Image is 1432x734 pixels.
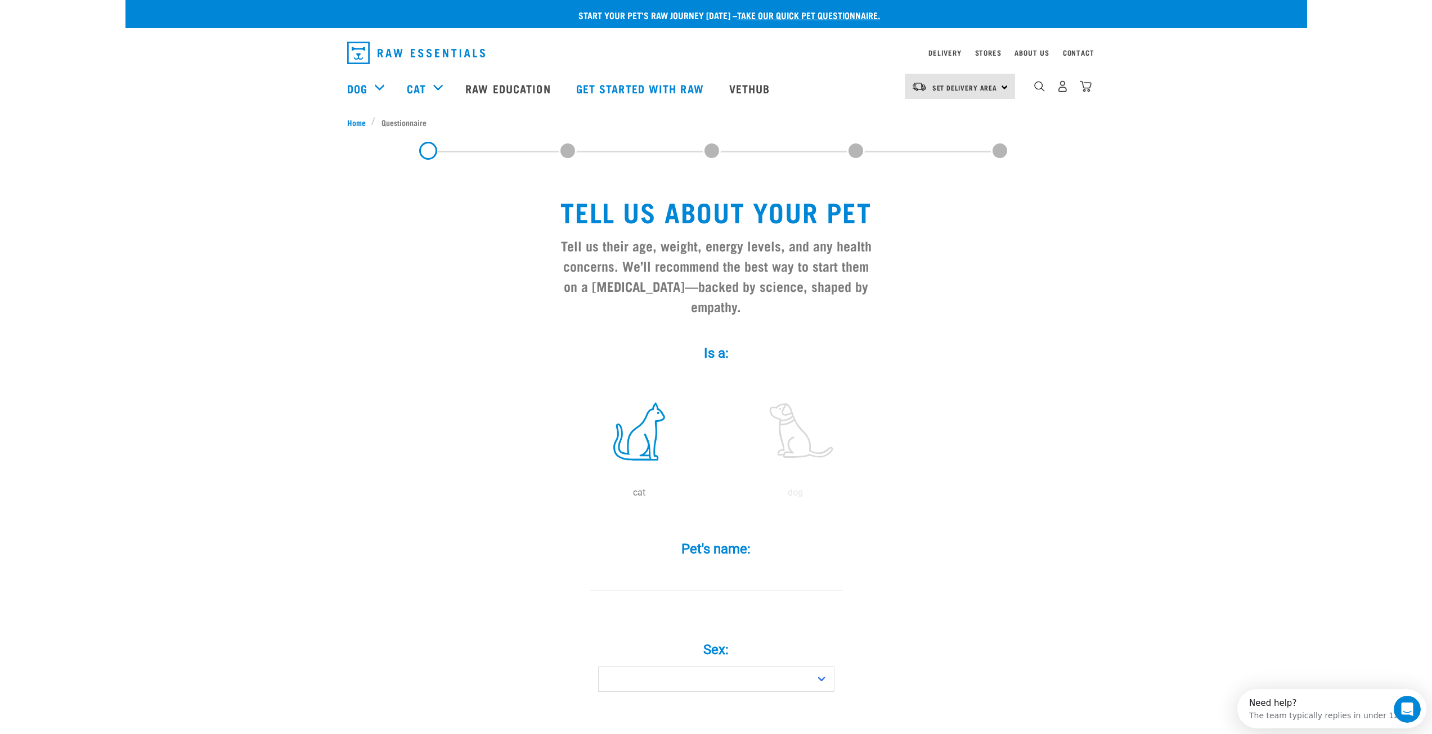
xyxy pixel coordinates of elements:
[347,80,367,97] a: Dog
[1080,80,1092,92] img: home-icon@2x.png
[347,42,485,64] img: Raw Essentials Logo
[454,66,564,111] a: Raw Education
[1034,81,1045,92] img: home-icon-1@2x.png
[338,37,1094,69] nav: dropdown navigation
[1014,51,1049,55] a: About Us
[407,80,426,97] a: Cat
[1063,51,1094,55] a: Contact
[556,196,876,226] h1: Tell us about your pet
[912,82,927,92] img: van-moving.png
[347,116,366,128] span: Home
[1057,80,1069,92] img: user.png
[547,343,885,363] label: Is a:
[928,51,961,55] a: Delivery
[932,85,998,89] span: Set Delivery Area
[5,4,200,35] div: Open Intercom Messenger
[125,66,1307,111] nav: dropdown navigation
[547,539,885,559] label: Pet's name:
[556,235,876,316] h3: Tell us their age, weight, energy levels, and any health concerns. We’ll recommend the best way t...
[347,116,372,128] a: Home
[347,116,1085,128] nav: breadcrumbs
[134,8,1316,22] p: Start your pet’s raw journey [DATE] –
[1394,696,1421,723] iframe: Intercom live chat
[720,486,872,499] p: dog
[547,640,885,660] label: Sex:
[565,66,718,111] a: Get started with Raw
[718,66,784,111] a: Vethub
[12,10,167,19] div: Need help?
[563,486,715,499] p: cat
[737,12,880,17] a: take our quick pet questionnaire.
[12,19,167,30] div: The team typically replies in under 12h
[975,51,1002,55] a: Stores
[1237,689,1426,728] iframe: Intercom live chat discovery launcher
